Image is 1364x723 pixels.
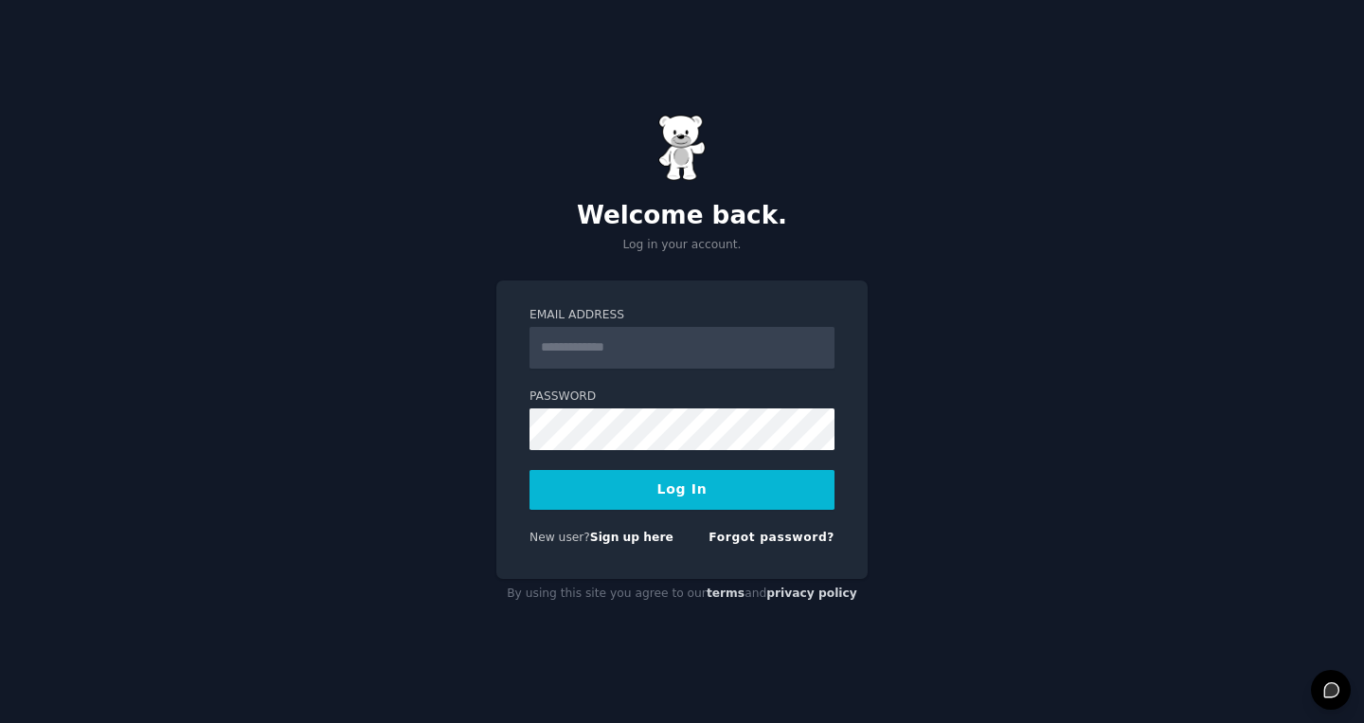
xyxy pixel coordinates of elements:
[529,470,835,510] button: Log In
[590,531,673,544] a: Sign up here
[529,307,835,324] label: Email Address
[496,237,868,254] p: Log in your account.
[496,201,868,231] h2: Welcome back.
[496,579,868,609] div: By using this site you agree to our and
[658,115,706,181] img: Gummy Bear
[529,389,835,406] label: Password
[529,531,590,544] span: New user?
[707,587,745,600] a: terms
[709,531,835,544] a: Forgot password?
[766,587,857,600] a: privacy policy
